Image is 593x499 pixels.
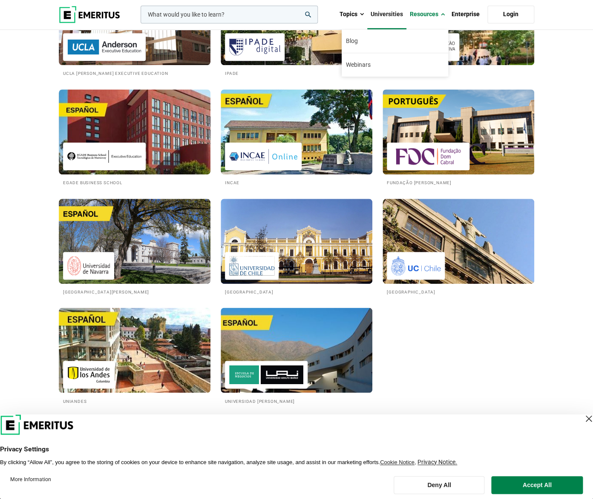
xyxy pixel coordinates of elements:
h2: UCLA [PERSON_NAME] Executive Education [63,69,206,77]
img: Universities We Work With [59,199,210,284]
img: Universities We Work With [221,199,372,284]
a: Blog [342,29,448,53]
input: woocommerce-product-search-field-0 [141,6,318,23]
img: IPADE [229,37,280,57]
img: Universidad de Navarra [67,256,110,275]
a: Universities We Work With Fundação Dom Cabral Fundação [PERSON_NAME] [383,89,534,186]
img: Universities We Work With [59,89,210,174]
a: Universities We Work With EGADE Business School EGADE Business School [59,89,210,186]
a: Universities We Work With Pontificia Universidad Católica de Chile [GEOGRAPHIC_DATA] [383,199,534,295]
img: UCLA Anderson Executive Education [67,37,141,57]
h2: [GEOGRAPHIC_DATA] [387,288,530,295]
a: Universities We Work With Universidad de Chile [GEOGRAPHIC_DATA] [221,199,372,295]
img: Pontificia Universidad Católica de Chile [391,256,440,275]
img: Universidad Adolfo Ibáñez [229,365,303,384]
h2: INCAE [225,179,368,186]
img: Universities We Work With [383,199,534,284]
img: EGADE Business School [67,147,141,166]
img: Uniandes [67,365,110,384]
h2: [GEOGRAPHIC_DATA][PERSON_NAME] [63,288,206,295]
h2: Universidad [PERSON_NAME] [225,397,368,404]
img: Universities We Work With [221,308,372,393]
h2: Uniandes [63,397,206,404]
h2: Insper [387,69,530,77]
img: Universities We Work With [59,308,210,393]
a: Universities We Work With Universidad Adolfo Ibáñez Universidad [PERSON_NAME] [221,308,372,404]
h2: [GEOGRAPHIC_DATA] [225,288,368,295]
a: Webinars [342,53,448,77]
h2: Fundação [PERSON_NAME] [387,179,530,186]
img: Universities We Work With [383,89,534,174]
h2: EGADE Business School [63,179,206,186]
img: Universidad de Chile [229,256,274,275]
img: Universities We Work With [221,89,372,174]
img: Fundação Dom Cabral [391,147,465,166]
a: Login [487,6,534,23]
img: INCAE [229,147,297,166]
a: Universities We Work With Uniandes Uniandes [59,308,210,404]
a: Universities We Work With INCAE INCAE [221,89,372,186]
h2: IPADE [225,69,368,77]
a: Universities We Work With Universidad de Navarra [GEOGRAPHIC_DATA][PERSON_NAME] [59,199,210,295]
